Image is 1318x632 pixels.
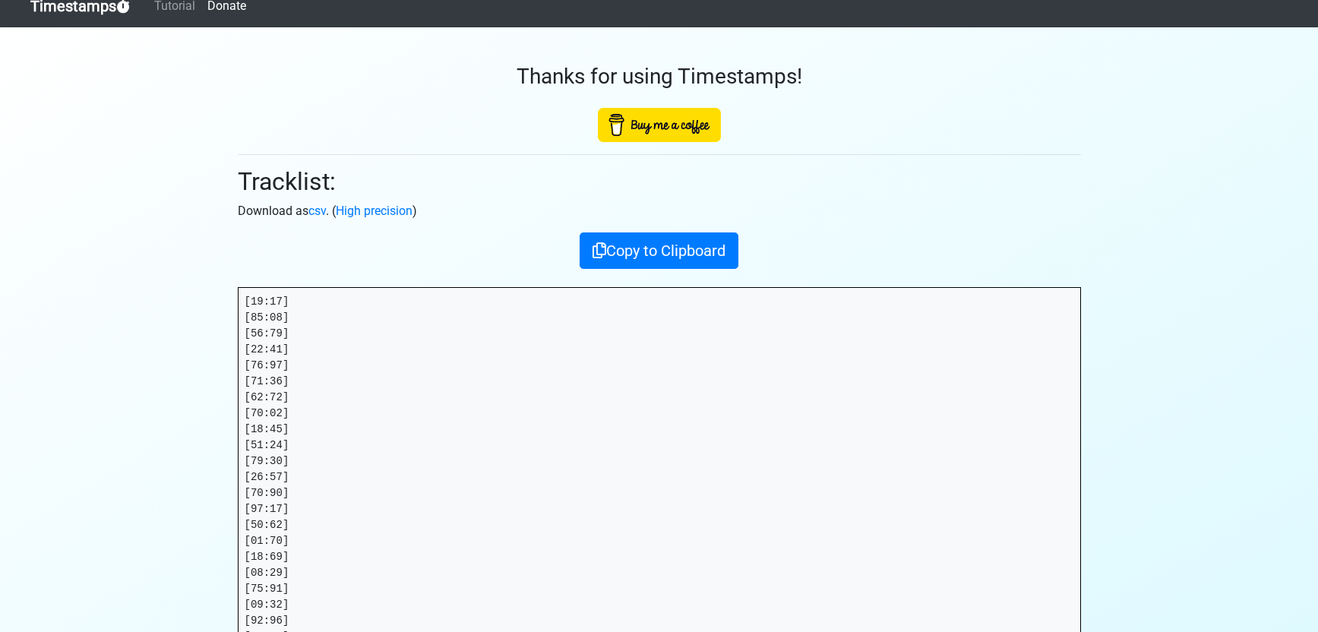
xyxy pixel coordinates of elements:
h3: Thanks for using Timestamps! [238,64,1081,90]
a: High precision [336,204,412,218]
a: csv [308,204,326,218]
img: Buy Me A Coffee [598,108,721,142]
button: Copy to Clipboard [580,232,738,269]
h2: Tracklist: [238,167,1081,196]
p: Download as . ( ) [238,202,1081,220]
